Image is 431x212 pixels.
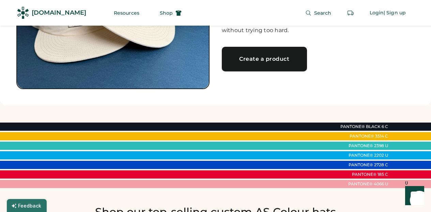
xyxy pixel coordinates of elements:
[32,9,86,17] div: [DOMAIN_NAME]
[384,10,406,16] div: | Sign up
[106,6,148,20] button: Resources
[399,181,428,211] iframe: Front Chat
[160,11,173,15] span: Shop
[297,6,340,20] button: Search
[222,47,307,71] a: Create a product
[152,6,190,20] button: Shop
[314,11,332,15] span: Search
[230,56,299,62] div: Create a product
[344,6,357,20] button: Retrieve an order
[17,7,29,19] img: Rendered Logo - Screens
[370,10,384,16] div: Login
